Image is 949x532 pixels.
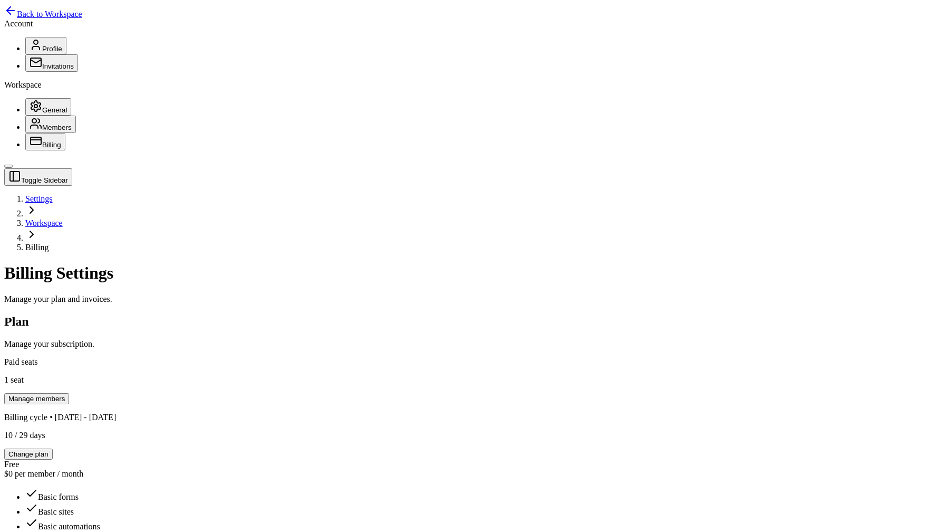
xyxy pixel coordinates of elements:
p: 1 seat [4,375,945,385]
a: Workspace [25,218,63,227]
button: General [25,98,71,116]
a: Members [25,122,76,131]
button: Change plan [4,449,53,460]
a: Billing [25,140,65,149]
div: $0 per member / month [4,469,945,479]
span: Billing [25,243,49,252]
span: Members [42,123,72,131]
button: Toggle Sidebar [4,165,13,168]
h1: Billing Settings [4,263,945,283]
span: Back to Workspace [17,9,82,18]
nav: breadcrumb [4,194,945,252]
span: General [42,106,67,114]
a: Profile [25,44,66,53]
button: Manage members [4,393,69,404]
span: Basic sites [38,507,74,516]
span: Invitations [42,62,74,70]
div: Account [4,19,945,28]
a: General [25,105,71,114]
a: Back to Workspace [4,9,82,18]
p: 10 / 29 days [4,431,945,440]
p: Manage your plan and invoices. [4,294,945,304]
p: Paid seats [4,357,945,367]
div: Workspace [4,80,945,90]
button: Members [25,116,76,133]
p: Manage your subscription. [4,339,945,349]
div: Free [4,460,945,469]
a: Settings [25,194,53,203]
p: Billing cycle • [DATE] - [DATE] [4,413,945,422]
span: Toggle Sidebar [21,176,68,184]
span: Billing [42,141,61,149]
button: Toggle Sidebar [4,168,72,186]
span: Profile [42,45,62,53]
button: Billing [25,133,65,150]
span: Basic forms [38,492,79,501]
h2: Plan [4,315,945,329]
a: Invitations [25,61,78,70]
button: Profile [25,37,66,54]
span: Basic automations [38,522,100,531]
button: Invitations [25,54,78,72]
